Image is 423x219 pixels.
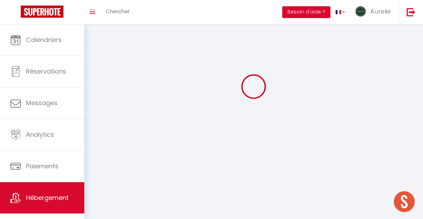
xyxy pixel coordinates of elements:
[106,8,130,15] span: Chercher
[26,67,66,76] span: Réservations
[370,7,391,16] span: Aurelie
[26,193,69,202] span: Hébergement
[26,99,58,107] span: Messages
[282,6,330,18] button: Besoin d'aide ?
[407,8,415,16] img: logout
[21,6,63,18] img: Super Booking
[26,130,54,139] span: Analytics
[26,35,62,44] span: Calendriers
[394,191,415,212] div: Ouvrir le chat
[26,162,59,170] span: Paiements
[355,6,366,17] img: ...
